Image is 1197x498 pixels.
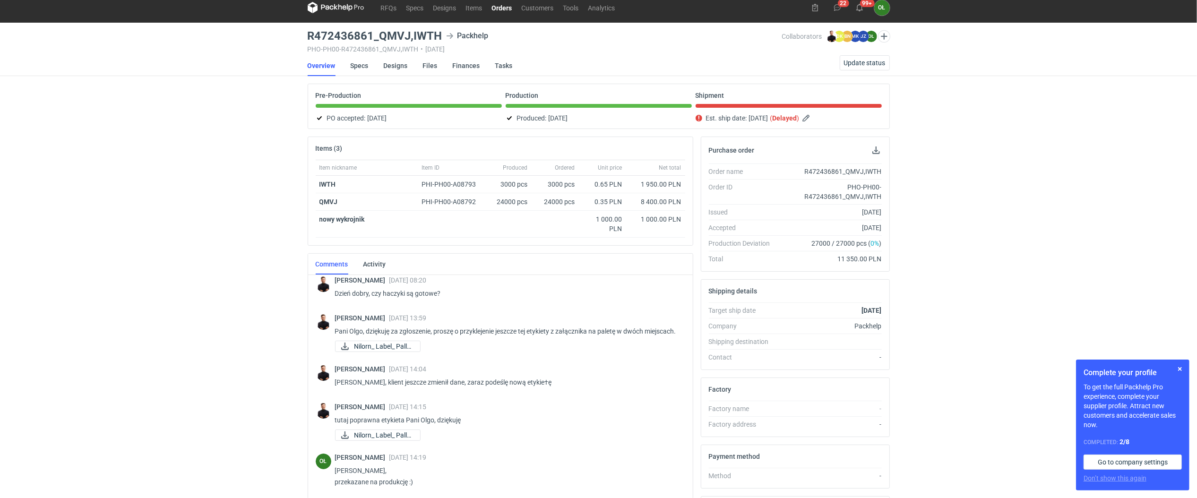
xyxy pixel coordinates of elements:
div: 3000 pcs [489,176,532,193]
span: Nilorn_ Label_ Palle... [354,430,413,440]
span: [DATE] [749,112,768,124]
span: [DATE] 14:04 [389,365,427,373]
figcaption: BN [842,31,853,42]
span: Ordered [555,164,575,172]
div: Est. ship date: [696,112,882,124]
span: Net total [659,164,681,172]
figcaption: JZ [858,31,869,42]
div: Total [709,254,778,264]
span: [PERSON_NAME] [335,365,389,373]
div: 0.35 PLN [583,197,622,206]
div: Completed: [1084,437,1182,447]
a: Comments [316,254,348,275]
a: Analytics [584,2,620,13]
div: Factory address [709,420,778,429]
div: Produced: [506,112,692,124]
a: Designs [429,2,461,13]
a: RFQs [376,2,402,13]
p: Shipment [696,92,724,99]
button: Edit estimated shipping date [801,112,813,124]
div: R472436861_QMVJ,IWTH [778,167,882,176]
a: Tools [559,2,584,13]
div: - [778,404,882,413]
strong: QMVJ [319,198,338,206]
div: Olga Łopatowicz [316,454,331,469]
button: Skip for now [1174,363,1186,375]
div: Method [709,471,778,481]
img: Tomasz Kubiak [826,31,837,42]
div: PHI-PH00-A08793 [422,180,485,189]
p: tutaj poprawna etykieta Pani Olgo, dziękuję [335,414,678,426]
span: • [421,45,423,53]
div: Target ship date [709,306,778,315]
div: 24000 pcs [489,193,532,211]
a: Files [423,55,438,76]
div: - [778,352,882,362]
h2: Purchase order [709,146,755,154]
div: PO accepted: [316,112,502,124]
a: Go to company settings [1084,455,1182,470]
span: [PERSON_NAME] [335,276,389,284]
strong: Delayed [773,114,797,122]
div: PHO-PH00-R472436861_QMVJ,IWTH [778,182,882,201]
svg: Packhelp Pro [308,2,364,13]
button: Don’t show this again [1084,473,1146,483]
p: To get the full Packhelp Pro experience, complete your supplier profile. Attract new customers an... [1084,382,1182,429]
span: [PERSON_NAME] [335,454,389,461]
div: Company [709,321,778,331]
div: 1 950.00 PLN [630,180,681,189]
div: 0.65 PLN [583,180,622,189]
div: 11 350.00 PLN [778,254,882,264]
div: Order ID [709,182,778,201]
div: Packhelp [778,321,882,331]
h2: Items (3) [316,145,343,152]
p: Pre-Production [316,92,362,99]
span: [DATE] 14:19 [389,454,427,461]
span: Collaborators [782,33,822,40]
span: Nilorn_ Label_ Palle... [354,341,413,352]
div: 3000 pcs [532,176,579,193]
img: Tomasz Kubiak [316,314,331,330]
span: [DATE] 08:20 [389,276,427,284]
div: Shipping destination [709,337,778,346]
div: 8 400.00 PLN [630,197,681,206]
button: Download PO [870,145,882,156]
span: Item nickname [319,164,357,172]
div: PHI-PH00-A08792 [422,197,485,206]
div: Accepted [709,223,778,232]
a: Overview [308,55,336,76]
div: Contact [709,352,778,362]
figcaption: DK [834,31,845,42]
div: Factory name [709,404,778,413]
p: [PERSON_NAME], przekazane na produkcję :) [335,465,678,488]
img: Tomasz Kubiak [316,276,331,292]
div: Production Deviation [709,239,778,248]
h2: Payment method [709,453,760,460]
a: Nilorn_ Label_ Palle... [335,341,421,352]
a: Specs [351,55,369,76]
span: [DATE] [549,112,568,124]
h3: R472436861_QMVJ,IWTH [308,30,442,42]
img: Tomasz Kubiak [316,365,331,381]
h2: Factory [709,386,732,393]
span: 27000 / 27000 pcs ( ) [811,239,881,248]
em: ( [770,114,773,122]
a: Finances [453,55,480,76]
a: Specs [402,2,429,13]
div: [DATE] [778,223,882,232]
p: Dzień dobry, czy haczyki są gotowe? [335,288,678,299]
img: Tomasz Kubiak [316,403,331,419]
strong: [DATE] [861,307,881,314]
a: Activity [363,254,386,275]
figcaption: MK [850,31,861,42]
figcaption: OŁ [316,454,331,469]
button: Update status [840,55,890,70]
a: Tasks [495,55,513,76]
div: Issued [709,207,778,217]
a: Nilorn_ Label_ Palle... [335,429,421,441]
div: PHO-PH00-R472436861_QMVJ,IWTH [DATE] [308,45,782,53]
span: [DATE] [368,112,387,124]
